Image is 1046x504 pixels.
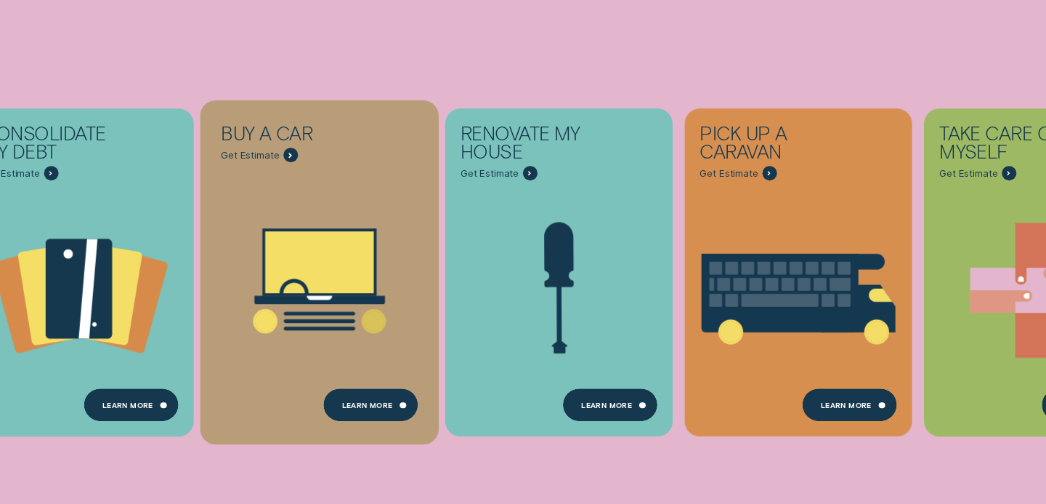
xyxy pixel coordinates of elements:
a: Renovate My House - Learn more [445,109,673,428]
span: Get Estimate [939,167,997,180]
a: Learn more [84,389,179,422]
div: Pick up a caravan [700,124,845,166]
span: Get Estimate [221,149,279,161]
div: Renovate My House [461,124,606,166]
span: Get Estimate [461,167,519,180]
a: Learn More [324,389,418,422]
span: Get Estimate [700,167,758,180]
div: Buy a car [221,124,366,148]
a: Buy a car - Learn more [206,109,433,428]
a: Learn More [803,389,897,422]
a: Learn more [563,389,657,422]
a: Pick up a caravan - Learn more [685,109,912,428]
